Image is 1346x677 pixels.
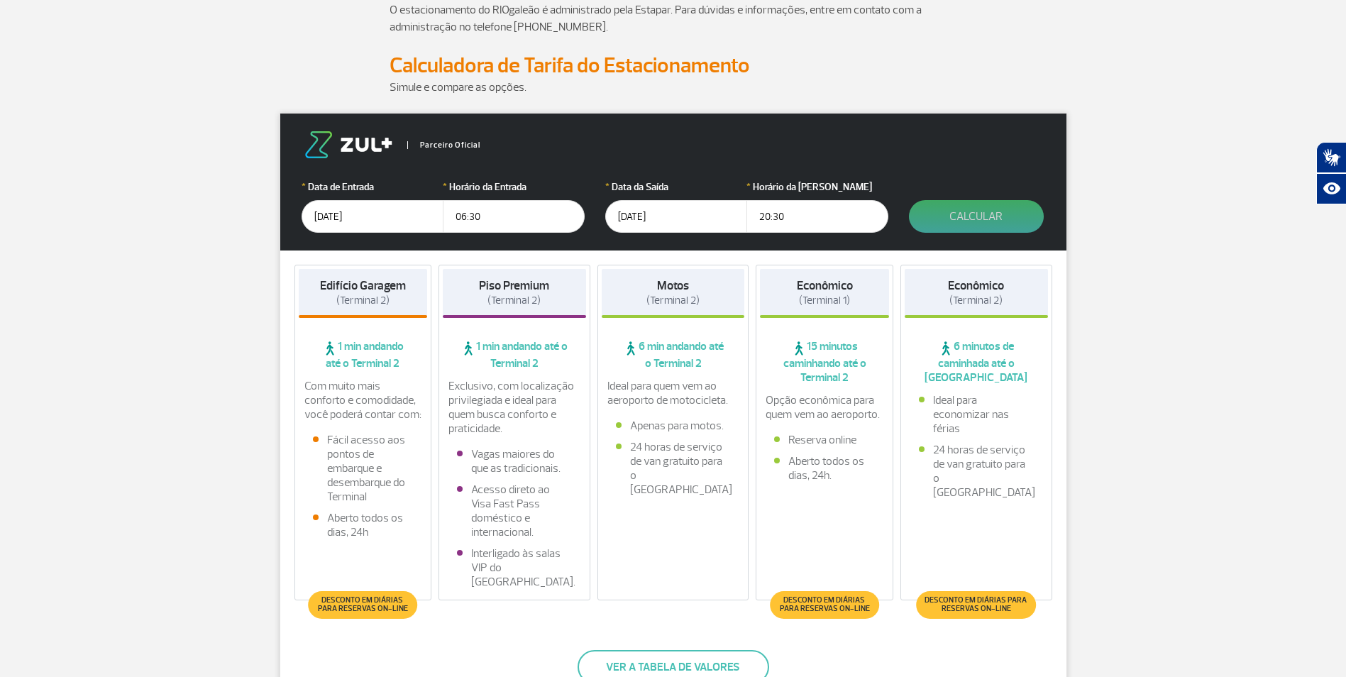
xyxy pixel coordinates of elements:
span: 1 min andando até o Terminal 2 [299,339,428,370]
img: logo-zul.png [302,131,395,158]
span: Parceiro Oficial [407,141,480,149]
button: Abrir recursos assistivos. [1316,173,1346,204]
span: 6 min andando até o Terminal 2 [602,339,745,370]
p: Simule e compare as opções. [390,79,957,96]
label: Horário da [PERSON_NAME] [746,180,888,194]
li: Aberto todos os dias, 24h [313,511,414,539]
li: 24 horas de serviço de van gratuito para o [GEOGRAPHIC_DATA] [616,440,731,497]
span: Desconto em diárias para reservas on-line [923,596,1029,613]
li: Aberto todos os dias, 24h. [774,454,875,483]
p: O estacionamento do RIOgaleão é administrado pela Estapar. Para dúvidas e informações, entre em c... [390,1,957,35]
li: Fácil acesso aos pontos de embarque e desembarque do Terminal [313,433,414,504]
p: Opção econômica para quem vem ao aeroporto. [766,393,883,422]
h2: Calculadora de Tarifa do Estacionamento [390,53,957,79]
p: Com muito mais conforto e comodidade, você poderá contar com: [304,379,422,422]
li: Apenas para motos. [616,419,731,433]
strong: Econômico [948,278,1004,293]
strong: Piso Premium [479,278,549,293]
span: Desconto em diárias para reservas on-line [316,596,410,613]
li: Acesso direto ao Visa Fast Pass doméstico e internacional. [457,483,572,539]
span: (Terminal 2) [646,294,700,307]
li: Vagas maiores do que as tradicionais. [457,447,572,475]
li: 24 horas de serviço de van gratuito para o [GEOGRAPHIC_DATA] [919,443,1034,500]
strong: Edifício Garagem [320,278,406,293]
span: 1 min andando até o Terminal 2 [443,339,586,370]
input: dd/mm/aaaa [605,200,747,233]
li: Interligado às salas VIP do [GEOGRAPHIC_DATA]. [457,546,572,589]
input: hh:mm [443,200,585,233]
p: Exclusivo, com localização privilegiada e ideal para quem busca conforto e praticidade. [448,379,580,436]
button: Abrir tradutor de língua de sinais. [1316,142,1346,173]
span: (Terminal 1) [799,294,850,307]
span: (Terminal 2) [949,294,1003,307]
input: dd/mm/aaaa [302,200,443,233]
p: Ideal para quem vem ao aeroporto de motocicleta. [607,379,739,407]
span: (Terminal 2) [336,294,390,307]
label: Data de Entrada [302,180,443,194]
strong: Econômico [797,278,853,293]
span: 15 minutos caminhando até o Terminal 2 [760,339,889,385]
span: 6 minutos de caminhada até o [GEOGRAPHIC_DATA] [905,339,1048,385]
strong: Motos [657,278,689,293]
div: Plugin de acessibilidade da Hand Talk. [1316,142,1346,204]
input: hh:mm [746,200,888,233]
li: Ideal para economizar nas férias [919,393,1034,436]
label: Data da Saída [605,180,747,194]
label: Horário da Entrada [443,180,585,194]
li: Reserva online [774,433,875,447]
span: (Terminal 2) [487,294,541,307]
button: Calcular [909,200,1044,233]
span: Desconto em diárias para reservas on-line [777,596,871,613]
